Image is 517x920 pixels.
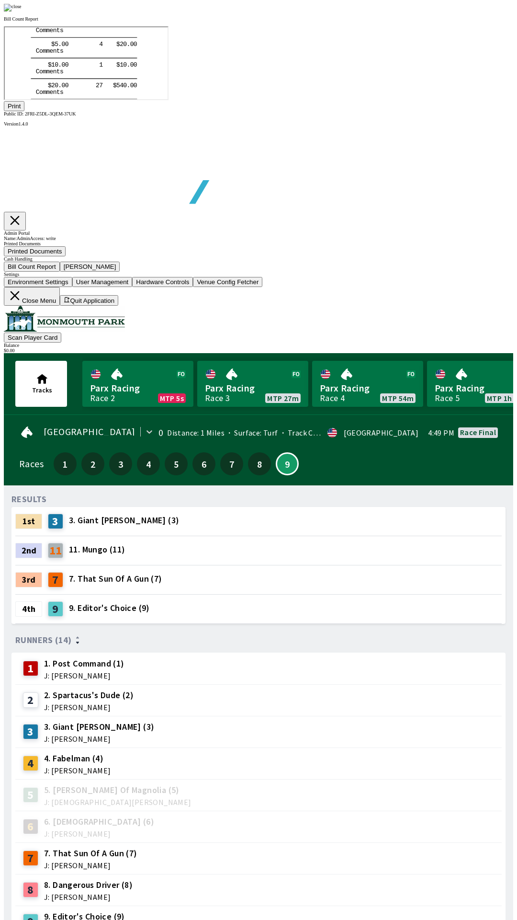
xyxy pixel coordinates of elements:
[160,394,184,402] span: MTP 5s
[195,460,213,467] span: 6
[44,816,154,828] span: 6. [DEMOGRAPHIC_DATA] (6)
[56,460,74,467] span: 1
[129,34,133,41] tspan: 0
[44,689,134,701] span: 2. Spartacus's Dude (2)
[382,394,414,402] span: MTP 54m
[55,61,59,69] tspan: s
[26,126,301,228] img: global tote logo
[57,34,61,41] tspan: 0
[167,460,185,467] span: 5
[44,767,111,774] span: J: [PERSON_NAME]
[44,752,111,765] span: 4. Fabelman (4)
[60,295,118,306] button: Quit Application
[43,55,47,62] tspan: $
[250,460,269,467] span: 8
[4,26,169,100] iframe: ReportvIEWER
[205,394,230,402] div: Race 3
[344,429,418,437] div: [GEOGRAPHIC_DATA]
[192,452,215,475] button: 6
[44,784,191,796] span: 5. [PERSON_NAME] Of Magnolia (5)
[165,452,188,475] button: 5
[84,460,102,467] span: 2
[81,452,104,475] button: 2
[4,272,513,277] div: Settings
[4,236,513,241] div: Name: Admin Access: write
[44,879,133,891] span: 8. Dangerous Driver (8)
[44,862,137,869] span: J: [PERSON_NAME]
[4,16,513,22] p: Bill Count Report
[115,55,119,62] tspan: 4
[119,55,123,62] tspan: 0
[4,241,513,246] div: Printed Documents
[23,724,38,739] div: 3
[44,847,137,860] span: 7. That Sun Of A Gun (7)
[225,428,278,437] span: Surface: Turf
[48,41,52,48] tspan: n
[4,262,60,272] button: Bill Count Report
[15,572,42,587] div: 3rd
[312,361,423,407] a: Parx RacingRace 4MTP 54m
[72,277,133,287] button: User Management
[60,262,120,272] button: [PERSON_NAME]
[15,636,72,644] span: Runners (14)
[48,601,63,617] div: 9
[129,55,133,62] tspan: 0
[4,348,513,353] div: $ 0.00
[112,460,130,467] span: 3
[48,514,63,529] div: 3
[193,277,262,287] button: Venue Config Fetcher
[94,55,98,62] tspan: 7
[44,735,154,743] span: J: [PERSON_NAME]
[108,55,112,62] tspan: $
[158,429,163,437] div: 0
[54,34,57,41] tspan: .
[15,543,42,558] div: 2nd
[4,230,513,236] div: Admin Portal
[90,382,186,394] span: Parx Racing
[94,34,98,41] tspan: 1
[4,343,513,348] div: Balance
[23,851,38,866] div: 7
[54,55,57,62] tspan: .
[45,61,49,69] tspan: e
[34,61,38,69] tspan: o
[50,34,54,41] tspan: 0
[115,34,119,41] tspan: 1
[44,703,134,711] span: J: [PERSON_NAME]
[31,61,35,69] tspan: C
[46,55,50,62] tspan: 2
[23,882,38,897] div: 8
[4,121,513,126] div: Version 1.4.0
[46,34,50,41] tspan: 1
[23,787,38,803] div: 5
[31,41,35,48] tspan: C
[15,361,67,407] button: Tracks
[119,34,123,41] tspan: 0
[132,277,193,287] button: Hardware Controls
[122,34,126,41] tspan: .
[435,394,460,402] div: Race 5
[279,461,295,466] span: 9
[4,287,60,306] button: Close Menu
[41,61,45,69] tspan: m
[32,386,52,394] span: Tracks
[60,55,64,62] tspan: 0
[23,756,38,771] div: 4
[34,41,38,48] tspan: o
[205,382,301,394] span: Parx Racing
